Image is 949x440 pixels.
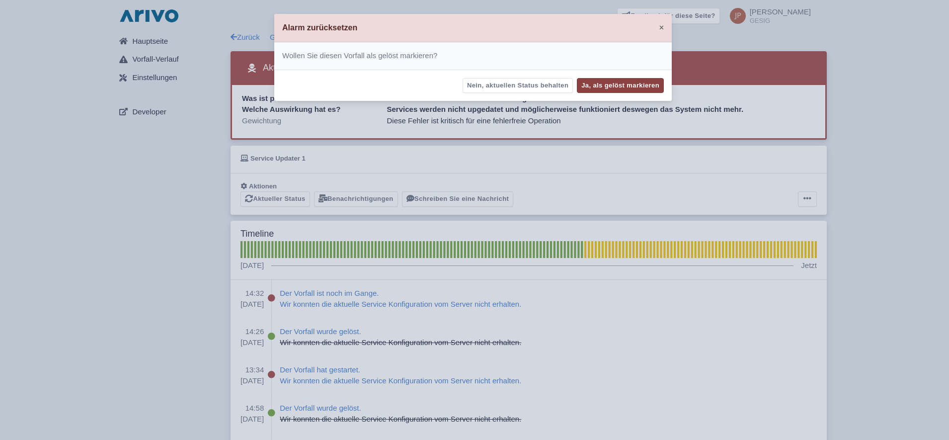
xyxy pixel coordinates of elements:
span: × [659,23,664,32]
a: Nein, aktuellen Status behalten [463,78,573,93]
div: Wollen Sie diesen Vorfall als gelöst markieren? [274,42,672,70]
button: Ja, als gelöst markieren [577,78,664,93]
button: Close [651,14,672,42]
h5: Alarm zurücksetzen [282,22,357,34]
